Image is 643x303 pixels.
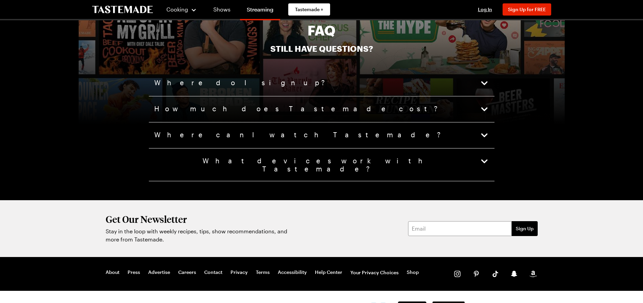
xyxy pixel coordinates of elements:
[278,269,307,276] a: Accessibility
[240,1,280,20] a: Streaming
[128,269,140,276] a: Press
[154,104,439,114] span: How much does Tastemade cost?
[516,225,534,232] span: Sign Up
[154,157,489,173] button: What devices work with Tastemade?
[106,227,291,243] p: Stay in the loop with weekly recipes, tips, show recommendations, and more from Tastemade.
[154,131,489,140] button: Where can I watch Tastemade?
[106,214,291,225] h2: Get Our Newsletter
[408,221,512,236] input: Email
[154,157,480,173] span: What devices work with Tastemade?
[231,269,248,276] a: Privacy
[350,269,399,276] button: Your Privacy Choices
[508,6,546,12] span: Sign Up for FREE
[478,6,492,12] span: Log In
[204,269,222,276] a: Contact
[154,78,489,88] button: Where do I sign up?
[270,43,373,54] p: Still have questions?
[148,269,170,276] a: Advertise
[472,6,499,13] button: Log In
[154,104,489,114] button: How much does Tastemade cost?
[106,269,419,276] nav: Footer
[106,269,119,276] a: About
[407,269,419,276] a: Shop
[256,269,270,276] a: Terms
[154,78,326,88] span: Where do I sign up?
[154,131,442,140] span: Where can I watch Tastemade?
[288,3,330,16] a: Tastemade +
[166,1,197,18] button: Cooking
[307,23,336,38] h3: FAQ
[315,269,342,276] a: Help Center
[512,221,538,236] button: Sign Up
[295,6,323,13] span: Tastemade +
[166,6,188,13] span: Cooking
[503,3,551,16] button: Sign Up for FREE
[178,269,196,276] a: Careers
[92,6,153,14] a: To Tastemade Home Page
